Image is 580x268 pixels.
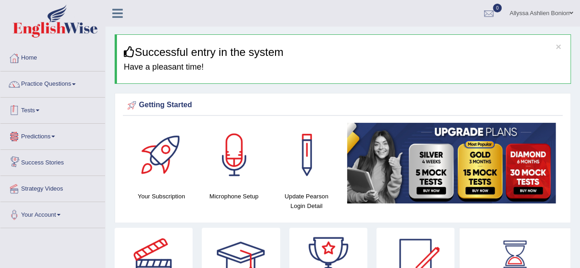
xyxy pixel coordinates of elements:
h3: Successful entry in the system [124,46,563,58]
button: × [556,42,561,51]
h4: Update Pearson Login Detail [275,191,338,211]
span: 0 [493,4,502,12]
h4: Have a pleasant time! [124,63,563,72]
a: Your Account [0,202,105,225]
a: Strategy Videos [0,176,105,199]
h4: Your Subscription [130,191,193,201]
a: Predictions [0,124,105,147]
a: Success Stories [0,150,105,173]
h4: Microphone Setup [202,191,265,201]
a: Practice Questions [0,71,105,94]
div: Getting Started [125,98,560,112]
a: Home [0,45,105,68]
a: Tests [0,98,105,120]
img: small5.jpg [347,123,556,203]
